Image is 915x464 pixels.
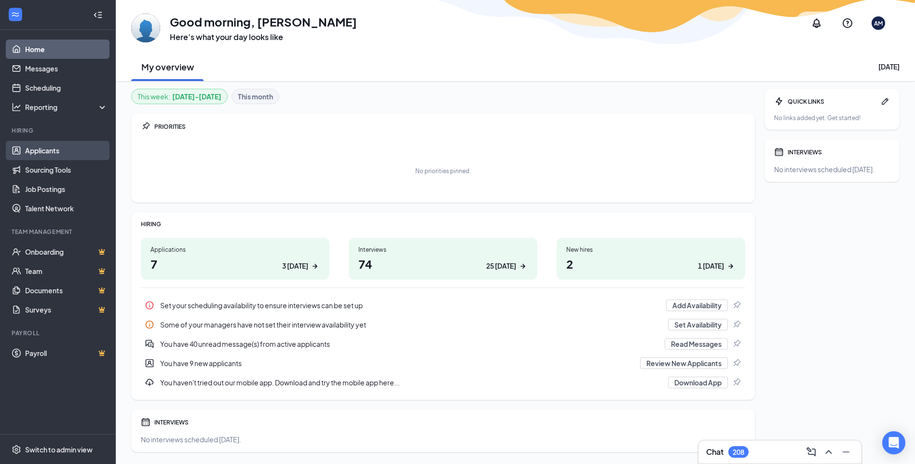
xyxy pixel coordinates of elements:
b: [DATE] - [DATE] [172,91,221,102]
svg: Analysis [12,102,21,112]
div: INTERVIEWS [154,418,745,426]
svg: Collapse [93,10,103,20]
div: Interviews [358,246,528,254]
svg: Notifications [811,17,822,29]
div: No interviews scheduled [DATE]. [141,435,745,444]
button: Review New Applicants [640,357,728,369]
svg: Pin [732,300,741,310]
a: PayrollCrown [25,343,108,363]
div: You haven't tried out our mobile app. Download and try the mobile app here... [160,378,662,387]
a: SurveysCrown [25,300,108,319]
div: Open Intercom Messenger [882,431,905,454]
button: Download App [668,377,728,388]
a: Applicants [25,141,108,160]
h3: Here’s what your day looks like [170,32,357,42]
h1: 74 [358,256,528,272]
button: Minimize [838,444,854,460]
div: 25 [DATE] [486,261,516,271]
svg: Download [145,378,154,387]
svg: ChevronUp [823,446,834,458]
div: Hiring [12,126,106,135]
div: No priorities pinned. [415,167,471,175]
a: InfoSet your scheduling availability to ensure interviews can be set upAdd AvailabilityPin [141,296,745,315]
div: [DATE] [878,62,900,71]
button: ChevronUp [821,444,836,460]
div: Some of your managers have not set their interview availability yet [141,315,745,334]
a: Messages [25,59,108,78]
a: Sourcing Tools [25,160,108,179]
a: UserEntityYou have 9 new applicantsReview New ApplicantsPin [141,354,745,373]
div: PRIORITIES [154,123,745,131]
a: OnboardingCrown [25,242,108,261]
a: DoubleChatActiveYou have 40 unread message(s) from active applicantsRead MessagesPin [141,334,745,354]
div: AM [874,19,883,27]
img: Alana Marquardt [131,14,160,42]
h1: 7 [150,256,320,272]
a: Home [25,40,108,59]
div: Switch to admin view [25,445,93,454]
div: Applications [150,246,320,254]
svg: UserEntity [145,358,154,368]
div: HIRING [141,220,745,228]
svg: Pen [880,96,890,106]
a: InfoSome of your managers have not set their interview availability yetSet AvailabilityPin [141,315,745,334]
a: DocumentsCrown [25,281,108,300]
svg: Pin [141,122,150,131]
svg: ComposeMessage [806,446,817,458]
b: This month [238,91,273,102]
h1: 2 [566,256,736,272]
svg: ArrowRight [310,261,320,271]
a: Talent Network [25,199,108,218]
svg: Pin [732,320,741,329]
div: New hires [566,246,736,254]
div: This week : [137,91,221,102]
a: New hires21 [DATE]ArrowRight [557,238,745,280]
svg: QuestionInfo [842,17,853,29]
div: You have 9 new applicants [160,358,634,368]
div: QUICK LINKS [788,97,876,106]
a: Interviews7425 [DATE]ArrowRight [349,238,537,280]
svg: Settings [12,445,21,454]
button: Set Availability [668,319,728,330]
svg: Info [145,300,154,310]
svg: ArrowRight [518,261,528,271]
svg: ArrowRight [726,261,736,271]
svg: Info [145,320,154,329]
svg: Calendar [774,147,784,157]
div: Team Management [12,228,106,236]
div: You have 40 unread message(s) from active applicants [160,339,659,349]
a: Job Postings [25,179,108,199]
button: Read Messages [665,338,728,350]
div: You have 40 unread message(s) from active applicants [141,334,745,354]
div: Set your scheduling availability to ensure interviews can be set up [141,296,745,315]
div: Some of your managers have not set their interview availability yet [160,320,662,329]
a: DownloadYou haven't tried out our mobile app. Download and try the mobile app here...Download AppPin [141,373,745,392]
svg: Pin [732,339,741,349]
a: TeamCrown [25,261,108,281]
svg: Pin [732,358,741,368]
div: You have 9 new applicants [141,354,745,373]
div: 208 [733,448,744,456]
div: INTERVIEWS [788,148,890,156]
div: No interviews scheduled [DATE]. [774,164,890,174]
div: 1 [DATE] [698,261,724,271]
h1: Good morning, [PERSON_NAME] [170,14,357,30]
button: ComposeMessage [804,444,819,460]
div: You haven't tried out our mobile app. Download and try the mobile app here... [141,373,745,392]
div: Payroll [12,329,106,337]
svg: DoubleChatActive [145,339,154,349]
h2: My overview [141,61,194,73]
div: 3 [DATE] [282,261,308,271]
button: Add Availability [666,300,728,311]
div: Reporting [25,102,108,112]
a: Scheduling [25,78,108,97]
div: Set your scheduling availability to ensure interviews can be set up [160,300,660,310]
svg: Minimize [840,446,852,458]
svg: Calendar [141,417,150,427]
svg: Pin [732,378,741,387]
a: Applications73 [DATE]ArrowRight [141,238,329,280]
svg: Bolt [774,96,784,106]
svg: WorkstreamLogo [11,10,20,19]
h3: Chat [706,447,724,457]
div: No links added yet. Get started! [774,114,890,122]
